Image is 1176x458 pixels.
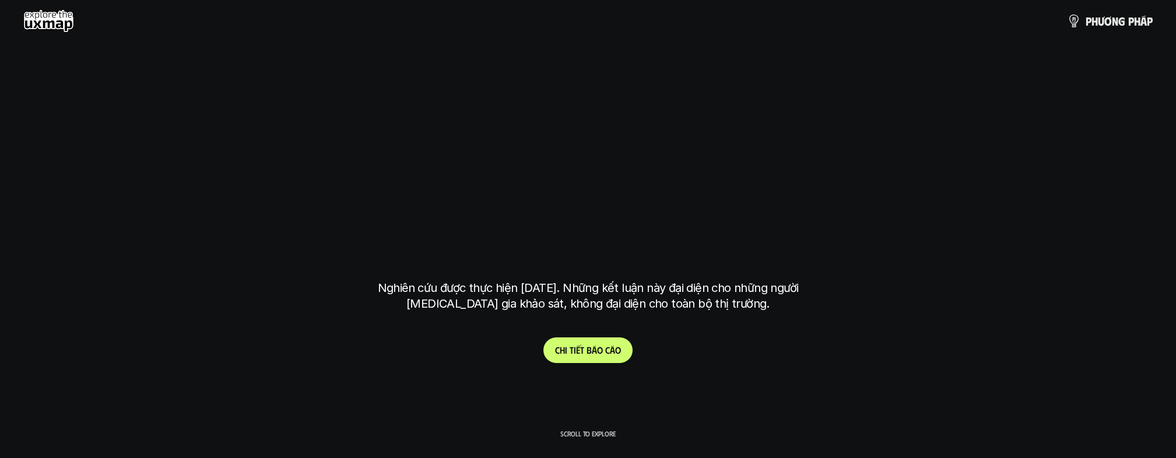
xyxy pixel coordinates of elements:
span: n [1112,15,1118,27]
span: á [592,344,597,355]
span: t [570,344,574,355]
span: i [565,344,567,355]
span: C [555,344,560,355]
span: p [1128,15,1134,27]
p: Nghiên cứu được thực hiện [DATE]. Những kết luận này đại diện cho những người [MEDICAL_DATA] gia ... [370,280,807,312]
span: ư [1098,15,1104,27]
span: b [587,344,592,355]
h6: Kết quả nghiên cứu [548,98,637,112]
span: o [597,344,603,355]
p: Scroll to explore [560,429,616,438]
span: ơ [1104,15,1112,27]
span: á [1140,15,1147,27]
a: phươngpháp [1067,9,1153,33]
h1: phạm vi công việc của [375,128,801,177]
span: c [605,344,610,355]
span: i [574,344,576,355]
h1: tại [GEOGRAPHIC_DATA] [380,220,796,269]
span: p [1086,15,1091,27]
a: Chitiếtbáocáo [543,337,633,363]
span: t [580,344,584,355]
span: o [615,344,621,355]
span: p [1147,15,1153,27]
span: ế [576,344,580,355]
span: h [560,344,565,355]
span: á [610,344,615,355]
span: g [1118,15,1125,27]
span: h [1134,15,1140,27]
span: h [1091,15,1098,27]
